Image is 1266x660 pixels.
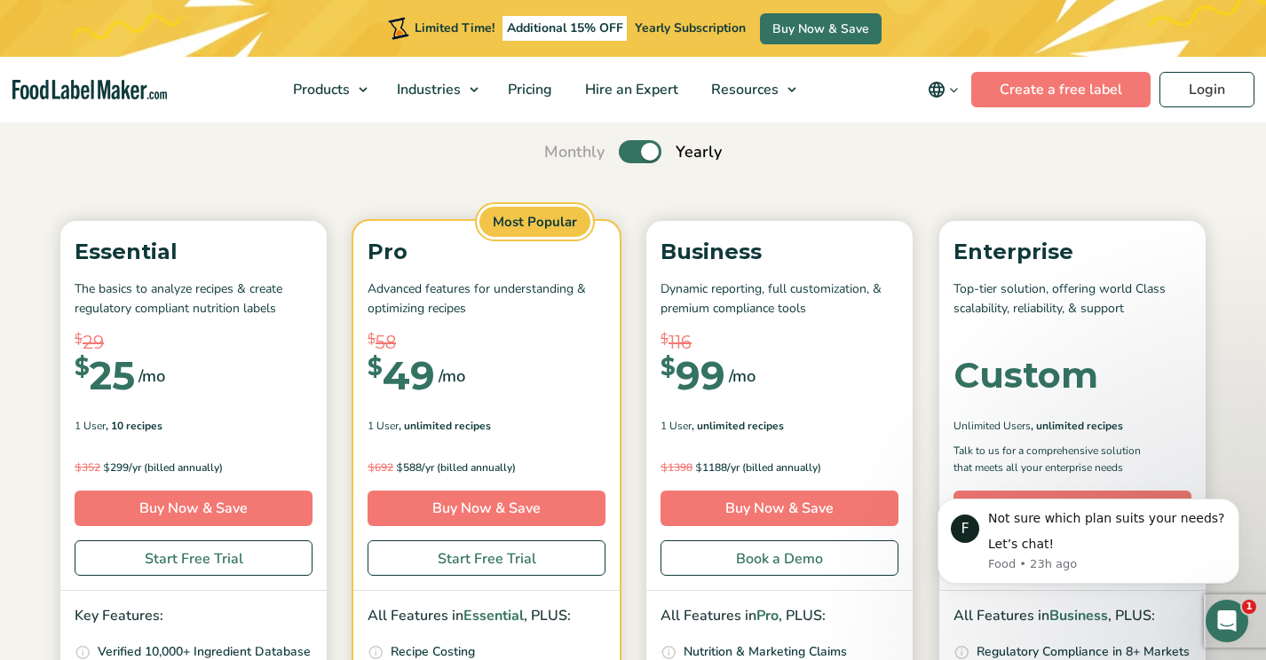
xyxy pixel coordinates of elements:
span: , Unlimited Recipes [1031,418,1123,434]
span: Yearly Subscription [635,20,746,36]
span: $ [396,460,403,474]
p: Dynamic reporting, full customization, & premium compliance tools [661,279,898,319]
span: $ [368,329,376,350]
p: Advanced features for understanding & optimizing recipes [368,279,605,319]
span: 1 User [75,418,106,434]
a: Pricing [492,57,565,122]
p: Essential [75,235,313,269]
span: 1 [1242,600,1256,614]
span: Unlimited Users [953,418,1031,434]
span: 1 User [661,418,692,434]
iframe: Intercom live chat [1206,600,1248,642]
div: 49 [368,356,435,395]
a: Products [277,57,376,122]
p: Business [661,235,898,269]
span: $ [75,329,83,350]
p: Pro [368,235,605,269]
span: /mo [439,364,465,389]
p: Top-tier solution, offering world Class scalability, reliability, & support [953,279,1191,319]
a: Buy Now & Save [661,491,898,526]
span: , Unlimited Recipes [692,418,784,434]
span: $ [661,356,676,379]
a: Login [1159,72,1254,107]
span: /mo [729,364,756,389]
p: All Features in , PLUS: [661,605,898,628]
p: The basics to analyze recipes & create regulatory compliant nutrition labels [75,279,313,319]
a: Industries [381,57,487,122]
p: 299/yr (billed annually) [75,459,313,476]
span: $ [368,460,375,474]
span: Yearly [676,140,722,164]
span: 1 User [368,418,399,434]
span: $ [75,356,90,379]
span: $ [695,460,702,474]
div: 99 [661,356,725,395]
span: 29 [83,329,104,356]
iframe: Intercom notifications message [911,472,1266,612]
span: $ [75,460,82,474]
span: Business [1049,606,1108,625]
span: , Unlimited Recipes [399,418,491,434]
div: 25 [75,356,135,395]
span: /mo [138,364,165,389]
span: 58 [376,329,396,356]
span: Most Popular [477,204,593,240]
p: 588/yr (billed annually) [368,459,605,476]
p: Talk to us for a comprehensive solution that meets all your enterprise needs [953,443,1158,476]
p: 1188/yr (billed annually) [661,459,898,476]
a: Resources [695,57,805,122]
a: Book a Demo [661,540,898,576]
a: Hire an Expert [569,57,691,122]
span: Essential [463,606,524,625]
span: $ [103,460,110,474]
span: 116 [669,329,692,356]
span: Pro [756,606,779,625]
span: Pricing [502,80,554,99]
span: Products [288,80,352,99]
span: Limited Time! [415,20,495,36]
span: , 10 Recipes [106,418,162,434]
a: Buy Now & Save [75,491,313,526]
span: $ [661,329,669,350]
p: Key Features: [75,605,313,628]
span: $ [661,460,668,474]
a: Buy Now & Save [760,13,882,44]
div: Custom [953,357,1098,393]
span: Monthly [544,140,605,164]
p: Enterprise [953,235,1191,269]
span: Resources [706,80,780,99]
span: Industries [392,80,463,99]
span: Additional 15% OFF [502,16,628,41]
span: $ [368,356,383,379]
a: Create a free label [971,72,1151,107]
p: All Features in , PLUS: [953,605,1191,628]
p: All Features in , PLUS: [368,605,605,628]
label: Toggle [619,140,661,163]
a: Start Free Trial [368,540,605,576]
del: 1398 [661,460,692,475]
del: 352 [75,460,100,475]
span: Hire an Expert [580,80,680,99]
a: Buy Now & Save [368,491,605,526]
del: 692 [368,460,393,475]
a: Start Free Trial [75,540,313,576]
